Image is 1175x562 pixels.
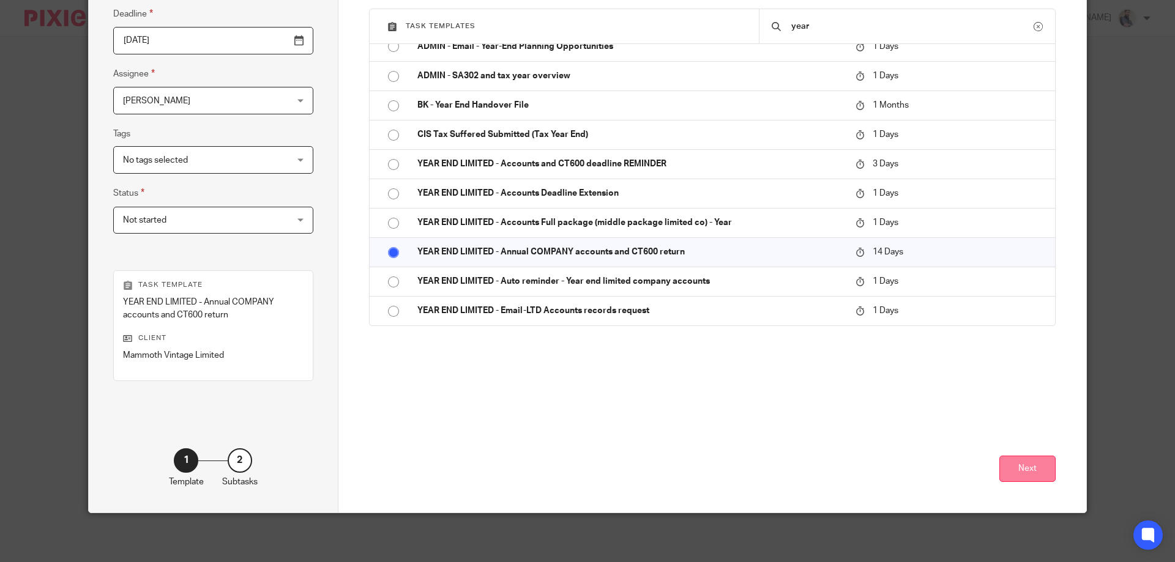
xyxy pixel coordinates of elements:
[417,187,843,199] p: YEAR END LIMITED - Accounts Deadline Extension
[873,248,903,256] span: 14 Days
[123,296,304,321] p: YEAR END LIMITED - Annual COMPANY accounts and CT600 return
[113,186,144,200] label: Status
[228,448,252,473] div: 2
[417,99,843,111] p: BK - Year End Handover File
[417,70,843,82] p: ADMIN - SA302 and tax year overview
[123,97,190,105] span: [PERSON_NAME]
[123,349,304,361] p: Mammoth Vintage Limited
[873,160,898,168] span: 3 Days
[113,67,155,81] label: Assignee
[417,305,843,317] p: YEAR END LIMITED - Email-LTD Accounts records request
[417,158,843,170] p: YEAR END LIMITED - Accounts and CT600 deadline REMINDER
[113,27,313,54] input: Pick a date
[417,40,843,53] p: ADMIN - Email - Year-End Planning Opportunities
[417,246,843,258] p: YEAR END LIMITED - Annual COMPANY accounts and CT600 return
[123,280,304,290] p: Task template
[113,128,130,140] label: Tags
[174,448,198,473] div: 1
[873,42,898,51] span: 1 Days
[873,218,898,227] span: 1 Days
[123,156,188,165] span: No tags selected
[113,7,153,21] label: Deadline
[873,130,898,139] span: 1 Days
[169,476,204,488] p: Template
[417,128,843,141] p: CIS Tax Suffered Submitted (Tax Year End)
[222,476,258,488] p: Subtasks
[123,216,166,224] span: Not started
[873,189,898,198] span: 1 Days
[999,456,1056,482] button: Next
[873,307,898,316] span: 1 Days
[123,333,304,343] p: Client
[873,72,898,80] span: 1 Days
[873,101,909,109] span: 1 Months
[417,275,843,287] p: YEAR END LIMITED - Auto reminder - Year end limited company accounts
[790,20,1034,33] input: Search...
[406,23,476,29] span: Task templates
[417,216,843,229] p: YEAR END LIMITED - Accounts Full package (middle package limited co) - Year
[873,277,898,286] span: 1 Days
